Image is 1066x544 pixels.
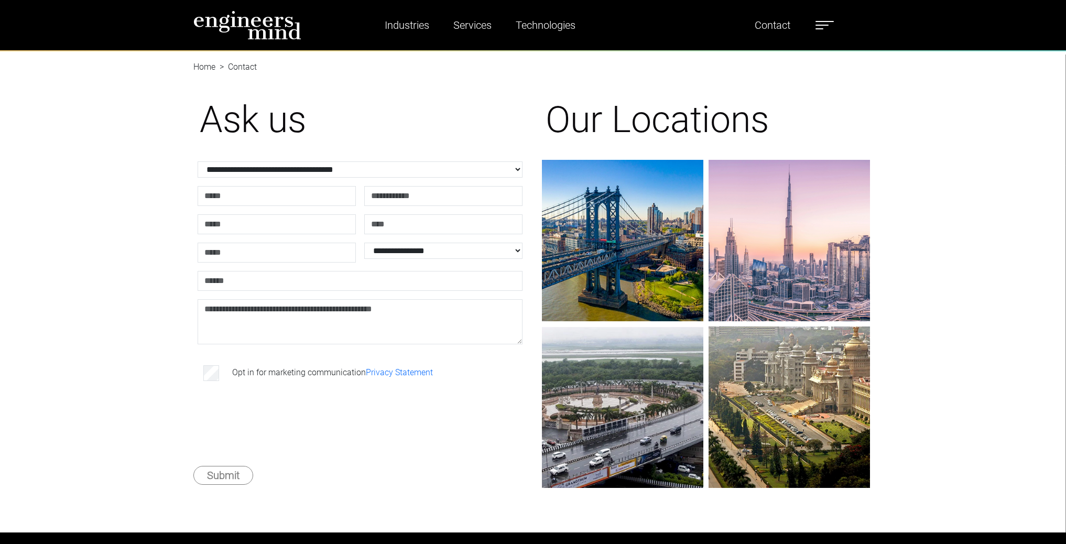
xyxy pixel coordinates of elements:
a: Privacy Statement [366,367,433,377]
h1: Our Locations [546,97,866,142]
a: Services [449,13,496,37]
a: Industries [380,13,433,37]
button: Submit [193,466,253,485]
iframe: reCAPTCHA [200,400,359,441]
img: gif [542,327,703,488]
img: gif [709,327,870,488]
img: logo [193,10,301,40]
a: Home [193,62,215,72]
li: Contact [215,61,257,73]
nav: breadcrumb [193,50,873,63]
img: gif [709,160,870,321]
a: Contact [750,13,795,37]
h1: Ask us [200,97,520,142]
label: Opt in for marketing communication [232,366,433,379]
img: gif [542,160,703,321]
a: Technologies [512,13,580,37]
